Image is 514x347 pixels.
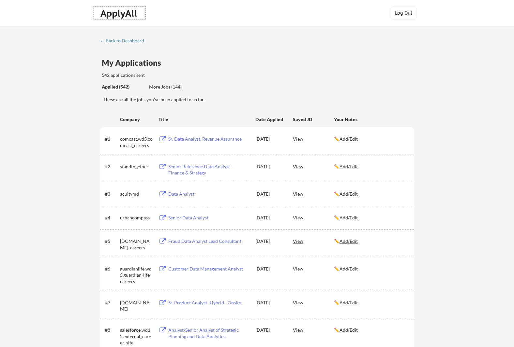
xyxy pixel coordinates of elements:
div: 542 applications sent [102,72,228,78]
div: View [293,235,334,247]
div: #6 [105,266,118,272]
u: Add/Edit [340,266,358,271]
u: Add/Edit [340,327,358,333]
div: Data Analyst [168,191,249,197]
u: Add/Edit [340,215,358,220]
div: Sr. Product Analyst- Hybrid - Onsite [168,299,249,306]
div: Sr. Data Analyst, Revenue Assurance [168,136,249,142]
div: #2 [105,163,118,170]
div: [DOMAIN_NAME] [120,299,153,312]
div: Title [159,116,249,123]
div: [DATE] [255,327,284,333]
div: Applied (542) [102,84,144,90]
div: [DATE] [255,266,284,272]
div: ✏️ [334,215,408,221]
div: My Applications [102,59,166,67]
div: comcast.wd5.comcast_careers [120,136,153,148]
div: [DATE] [255,215,284,221]
div: Fraud Data Analyst Lead Consultant [168,238,249,244]
u: Add/Edit [340,300,358,305]
div: [DATE] [255,136,284,142]
div: Analyst/Senior Analyst of Strategic Planning and Data Analytics [168,327,249,340]
div: Company [120,116,153,123]
div: Date Applied [255,116,284,123]
button: Log Out [391,7,417,20]
div: [DATE] [255,163,284,170]
div: View [293,212,334,223]
div: Saved JD [293,113,334,125]
div: View [293,263,334,274]
u: Add/Edit [340,191,358,197]
div: ✏️ [334,299,408,306]
div: #1 [105,136,118,142]
div: #4 [105,215,118,221]
div: These are all the jobs you've been applied to so far. [103,96,414,103]
div: #3 [105,191,118,197]
div: View [293,160,334,172]
div: standtogether [120,163,153,170]
div: ApplyAll [100,8,139,19]
div: More Jobs (144) [149,84,197,90]
div: These are job applications we think you'd be a good fit for, but couldn't apply you to automatica... [149,84,197,90]
u: Add/Edit [340,238,358,244]
div: salesforce.wd12.external_career_site [120,327,153,346]
div: acuitymd [120,191,153,197]
div: Customer Data Management Analyst [168,266,249,272]
div: #7 [105,299,118,306]
div: #5 [105,238,118,244]
div: ← Back to Dashboard [100,38,149,43]
div: [DATE] [255,299,284,306]
div: urbancompass [120,215,153,221]
u: Add/Edit [340,164,358,169]
div: View [293,297,334,308]
div: Your Notes [334,116,408,123]
div: Senior Reference Data Analyst - Finance & Strategy [168,163,249,176]
div: [DATE] [255,191,284,197]
u: Add/Edit [340,136,358,142]
a: ← Back to Dashboard [100,38,149,45]
div: Senior Data Analyst [168,215,249,221]
div: View [293,324,334,336]
div: ✏️ [334,266,408,272]
div: These are all the jobs you've been applied to so far. [102,84,144,90]
div: ✏️ [334,327,408,333]
div: [DATE] [255,238,284,244]
div: guardianlife.wd5.guardian-life-careers [120,266,153,285]
div: #8 [105,327,118,333]
div: View [293,133,334,145]
div: ✏️ [334,163,408,170]
div: View [293,188,334,200]
div: ✏️ [334,238,408,244]
div: [DOMAIN_NAME]_careers [120,238,153,251]
div: ✏️ [334,191,408,197]
div: ✏️ [334,136,408,142]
